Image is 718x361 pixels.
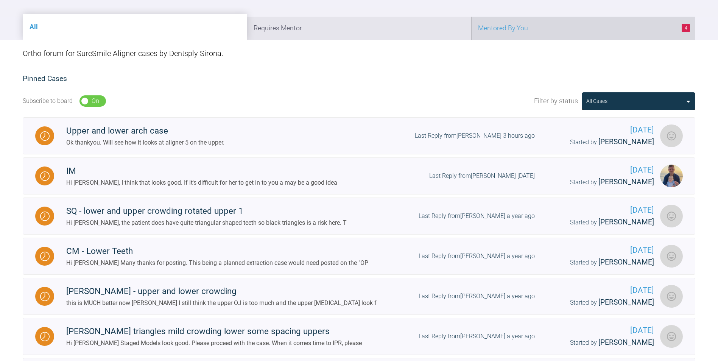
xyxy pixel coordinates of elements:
div: Ok thankyou. Will see how it looks at aligner 5 on the upper. [66,138,224,148]
div: Hi [PERSON_NAME] Staged Models look good. Please proceed with the case. When it comes time to IPR... [66,338,362,348]
span: [PERSON_NAME] [598,338,654,347]
div: CM - Lower Teeth [66,244,368,258]
h2: Pinned Cases [23,73,695,85]
span: [PERSON_NAME] [598,177,654,186]
span: 4 [682,24,690,32]
span: [DATE] [559,124,654,136]
div: Last Reply from [PERSON_NAME] a year ago [419,211,535,221]
img: Martin Carlin [660,325,683,348]
div: Started by [559,136,654,148]
span: [DATE] [559,164,654,176]
div: Last Reply from [PERSON_NAME] a year ago [419,291,535,301]
div: Last Reply from [PERSON_NAME] 3 hours ago [415,131,535,141]
img: Waiting [40,212,50,221]
span: [PERSON_NAME] [598,218,654,226]
div: Subscribe to board [23,96,73,106]
span: [PERSON_NAME] [598,258,654,266]
div: Hi [PERSON_NAME], I think that looks good. If it's difficult for her to get in to you a may be a ... [66,178,337,188]
li: Mentored By You [471,17,695,40]
span: [DATE] [559,204,654,216]
img: Martin Carlin [660,205,683,227]
div: [PERSON_NAME] triangles mild crowding lower some spacing uppers [66,325,362,338]
span: [PERSON_NAME] [598,137,654,146]
img: Martin Carlin [660,285,683,308]
div: Hi [PERSON_NAME], the patient does have quite triangular shaped teeth so black triangles is a ris... [66,218,347,228]
div: Started by [559,297,654,308]
span: [PERSON_NAME] [598,298,654,307]
li: All [23,14,247,40]
img: Craig Neil [660,245,683,268]
a: WaitingUpper and lower arch caseOk thankyou. Will see how it looks at aligner 5 on the upper.Last... [23,117,695,154]
div: Ortho forum for SureSmile Aligner cases by Dentsply Sirona. [23,40,695,67]
div: this is MUCH better now [PERSON_NAME] I still think the upper OJ is too much and the upper [MEDIC... [66,298,377,308]
div: Last Reply from [PERSON_NAME] a year ago [419,331,535,341]
img: Waiting [40,332,50,341]
span: [DATE] [559,244,654,257]
div: SQ - lower and upper crowding rotated upper 1 [66,204,347,218]
div: On [92,96,99,106]
div: All Cases [586,97,607,105]
div: Last Reply from [PERSON_NAME] [DATE] [429,171,535,181]
a: Waiting[PERSON_NAME] triangles mild crowding lower some spacing uppersHi [PERSON_NAME] Staged Mod... [23,318,695,355]
div: Started by [559,216,654,228]
img: Shazia Ullah [660,124,683,147]
span: [DATE] [559,284,654,297]
a: Waiting[PERSON_NAME] - upper and lower crowdingthis is MUCH better now [PERSON_NAME] I still thin... [23,278,695,315]
div: Hi [PERSON_NAME] Many thanks for posting. This being a planned extraction case would need posted ... [66,258,368,268]
span: Filter by status [534,96,578,107]
a: WaitingSQ - lower and upper crowding rotated upper 1Hi [PERSON_NAME], the patient does have quite... [23,198,695,235]
div: IM [66,164,337,178]
span: [DATE] [559,324,654,337]
div: Last Reply from [PERSON_NAME] a year ago [419,251,535,261]
img: Waiting [40,131,50,141]
div: Started by [559,337,654,349]
li: Requires Mentor [247,17,471,40]
img: Waiting [40,292,50,301]
div: [PERSON_NAME] - upper and lower crowding [66,285,377,298]
img: Waiting [40,252,50,261]
div: Upper and lower arch case [66,124,224,138]
a: WaitingCM - Lower TeethHi [PERSON_NAME] Many thanks for posting. This being a planned extraction ... [23,238,695,275]
div: Started by [559,176,654,188]
img: Waiting [40,171,50,181]
div: Started by [559,257,654,268]
img: Andrew Fleming [660,165,683,187]
a: WaitingIMHi [PERSON_NAME], I think that looks good. If it's difficult for her to get in to you a ... [23,157,695,195]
